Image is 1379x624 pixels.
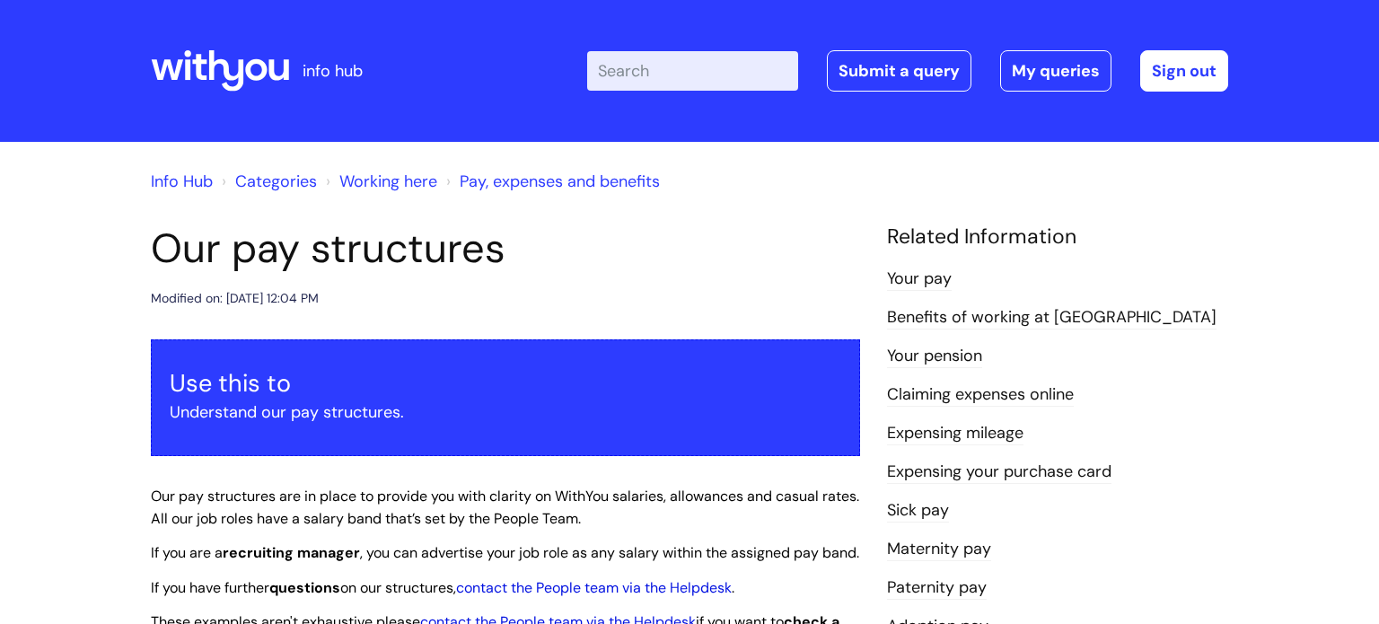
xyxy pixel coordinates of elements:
[887,422,1023,445] a: Expensing mileage
[151,543,859,562] span: If you are a , you can advertise your job role as any salary within the assigned pay band.
[442,167,660,196] li: Pay, expenses and benefits
[151,287,319,310] div: Modified on: [DATE] 12:04 PM
[223,543,360,562] strong: recruiting manager
[269,578,340,597] strong: questions
[887,268,952,291] a: Your pay
[321,167,437,196] li: Working here
[170,369,841,398] h3: Use this to
[1140,50,1228,92] a: Sign out
[887,306,1217,330] a: Benefits of working at [GEOGRAPHIC_DATA]
[887,224,1228,250] h4: Related Information
[339,171,437,192] a: Working here
[303,57,363,85] p: info hub
[151,578,734,597] span: If you have further on our structures, .
[587,51,798,91] input: Search
[151,224,860,273] h1: Our pay structures
[1000,50,1111,92] a: My queries
[217,167,317,196] li: Solution home
[887,383,1074,407] a: Claiming expenses online
[151,171,213,192] a: Info Hub
[170,398,841,426] p: Understand our pay structures.
[235,171,317,192] a: Categories
[887,499,949,523] a: Sick pay
[887,576,987,600] a: Paternity pay
[827,50,971,92] a: Submit a query
[887,538,991,561] a: Maternity pay
[887,345,982,368] a: Your pension
[456,578,732,597] a: contact the People team via the Helpdesk
[460,171,660,192] a: Pay, expenses and benefits
[587,50,1228,92] div: | -
[151,487,859,528] span: Our pay structures are in place to provide you with clarity on WithYou salaries, allowances and c...
[887,461,1111,484] a: Expensing your purchase card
